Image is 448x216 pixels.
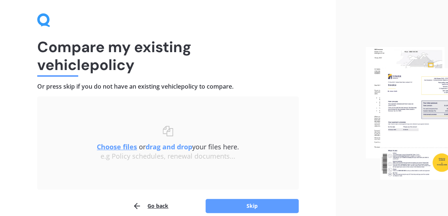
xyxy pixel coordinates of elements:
img: files.webp [366,47,448,180]
span: or your files here. [97,142,239,151]
h1: Compare my existing vehicle policy [37,38,299,74]
b: drag and drop [146,142,192,151]
u: Choose files [97,142,137,151]
button: Go back [133,198,168,213]
button: Skip [206,199,299,213]
h4: Or press skip if you do not have an existing vehicle policy to compare. [37,83,299,90]
div: e.g Policy schedules, renewal documents... [52,152,284,161]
